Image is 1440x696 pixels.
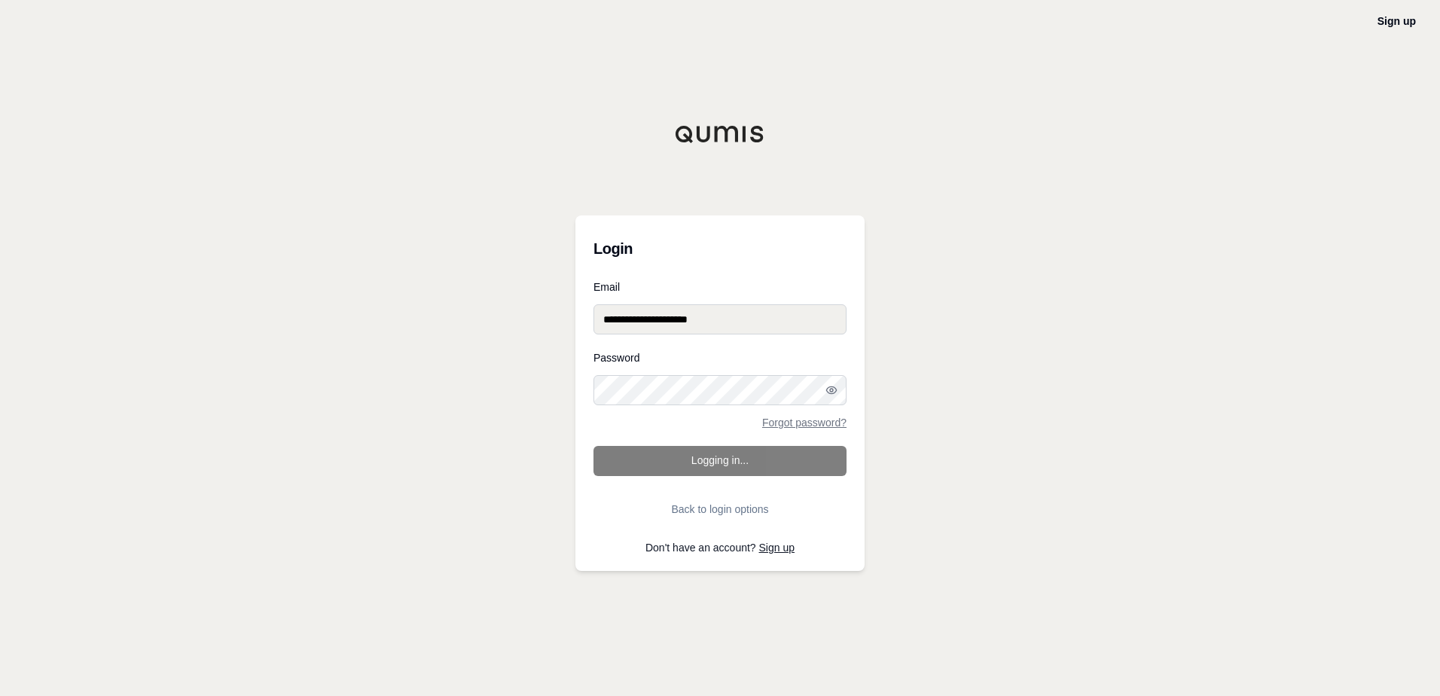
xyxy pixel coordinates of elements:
[593,494,847,524] button: Back to login options
[1377,15,1416,27] a: Sign up
[759,542,795,554] a: Sign up
[593,542,847,553] p: Don't have an account?
[762,417,847,428] a: Forgot password?
[675,125,765,143] img: Qumis
[593,234,847,264] h3: Login
[593,353,847,363] label: Password
[593,282,847,292] label: Email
